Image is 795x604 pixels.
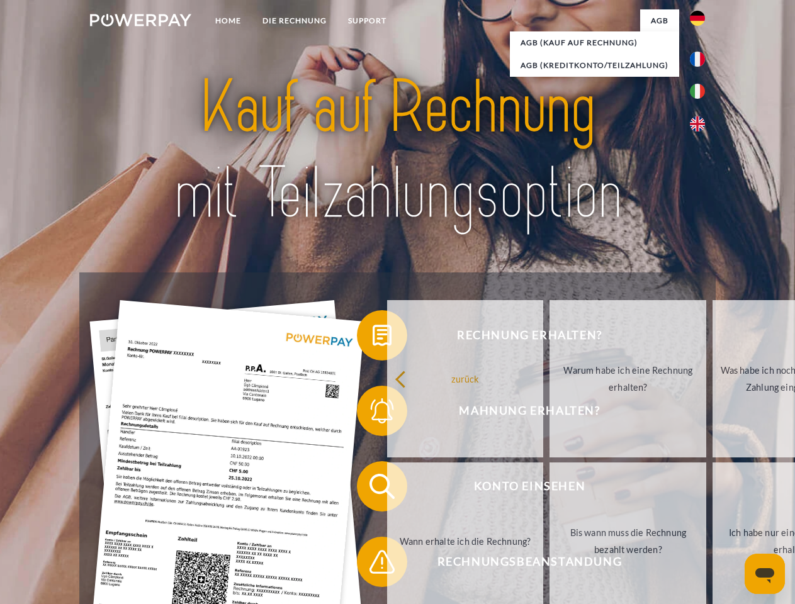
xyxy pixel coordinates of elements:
iframe: Schaltfläche zum Öffnen des Messaging-Fensters [745,554,785,594]
a: agb [640,9,679,32]
a: Home [205,9,252,32]
button: Rechnungsbeanstandung [357,537,684,587]
div: Warum habe ich eine Rechnung erhalten? [557,362,699,396]
a: SUPPORT [337,9,397,32]
button: Konto einsehen [357,461,684,512]
a: AGB (Kauf auf Rechnung) [510,31,679,54]
img: it [690,84,705,99]
a: AGB (Kreditkonto/Teilzahlung) [510,54,679,77]
button: Rechnung erhalten? [357,310,684,361]
a: DIE RECHNUNG [252,9,337,32]
img: qb_bell.svg [366,395,398,427]
button: Mahnung erhalten? [357,386,684,436]
img: logo-powerpay-white.svg [90,14,191,26]
div: Wann erhalte ich die Rechnung? [395,532,536,549]
img: en [690,116,705,131]
div: Bis wann muss die Rechnung bezahlt werden? [557,524,699,558]
img: qb_warning.svg [366,546,398,578]
img: title-powerpay_de.svg [120,60,675,241]
img: fr [690,52,705,67]
img: de [690,11,705,26]
img: qb_bill.svg [366,320,398,351]
div: zurück [395,370,536,387]
img: qb_search.svg [366,471,398,502]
